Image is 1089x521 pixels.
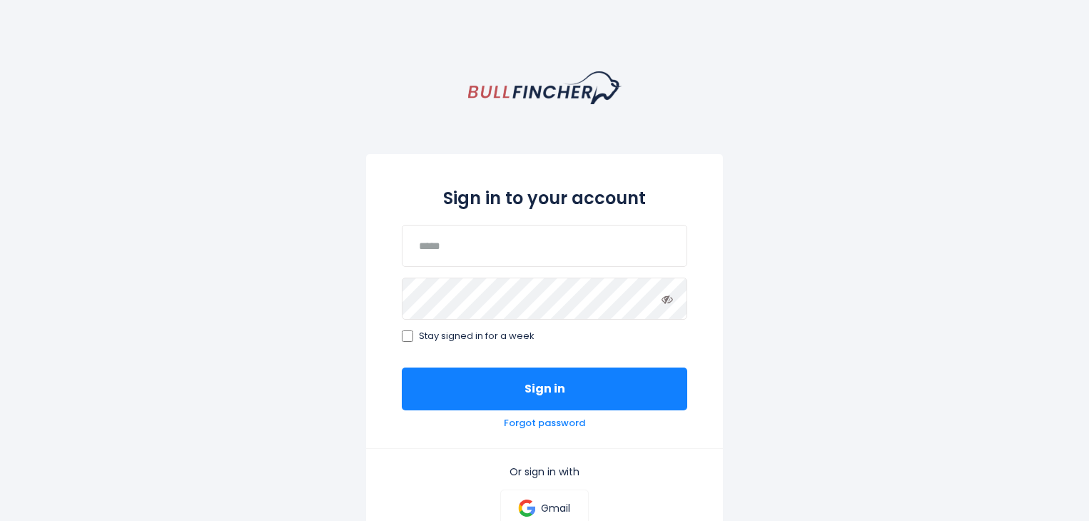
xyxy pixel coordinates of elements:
input: Stay signed in for a week [402,330,413,342]
p: Gmail [541,502,570,515]
a: homepage [468,71,622,104]
a: Forgot password [504,418,585,430]
button: Sign in [402,368,687,410]
h2: Sign in to your account [402,186,687,211]
span: Stay signed in for a week [419,330,535,343]
p: Or sign in with [402,465,687,478]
